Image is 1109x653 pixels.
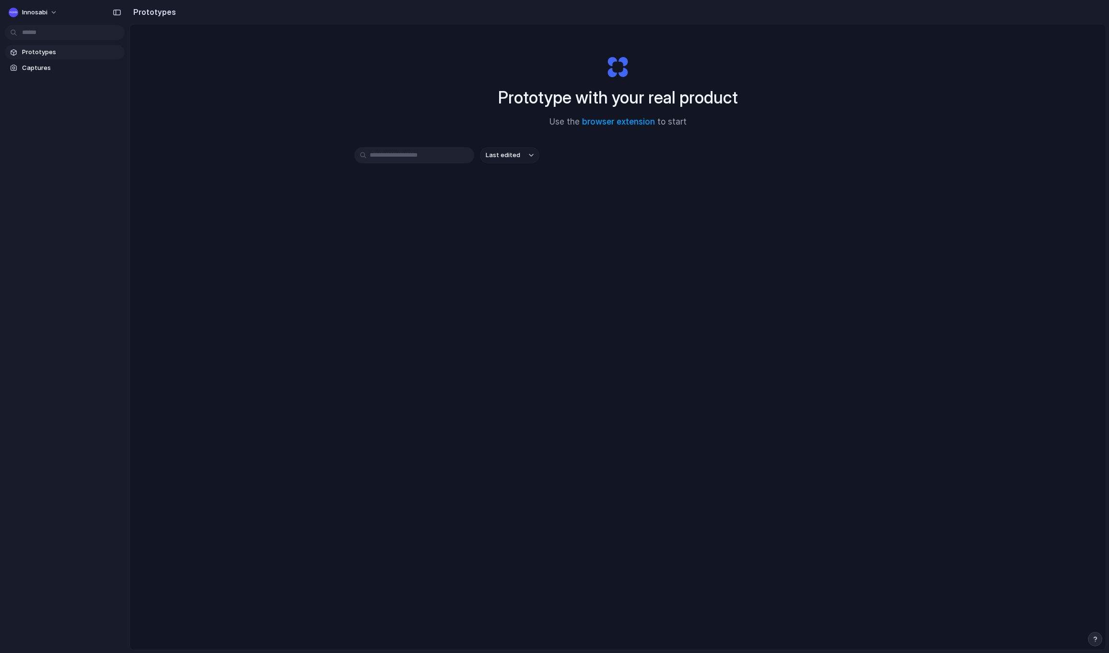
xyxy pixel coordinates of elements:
[5,5,62,20] button: Innosabi
[5,45,125,59] a: Prototypes
[498,85,738,110] h1: Prototype with your real product
[5,61,125,75] a: Captures
[480,147,539,163] button: Last edited
[22,63,121,73] span: Captures
[486,150,520,160] span: Last edited
[549,116,687,128] span: Use the to start
[582,117,655,126] a: browser extension
[22,47,121,57] span: Prototypes
[129,6,176,18] h2: Prototypes
[22,8,47,17] span: Innosabi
